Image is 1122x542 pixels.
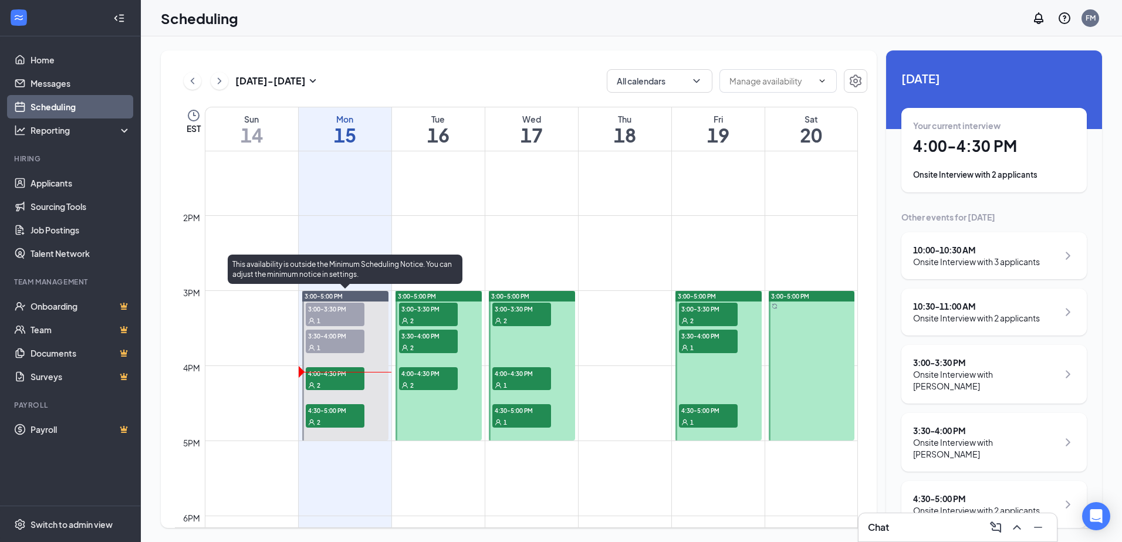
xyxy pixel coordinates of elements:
[913,244,1040,256] div: 10:00 - 10:30 AM
[679,303,738,314] span: 3:00-3:30 PM
[317,344,320,352] span: 1
[392,125,485,145] h1: 16
[913,312,1040,324] div: Onsite Interview with 2 applicants
[306,74,320,88] svg: SmallChevronDown
[14,154,129,164] div: Hiring
[901,211,1087,223] div: Other events for [DATE]
[392,113,485,125] div: Tue
[690,317,694,325] span: 2
[187,109,201,123] svg: Clock
[399,367,458,379] span: 4:00-4:30 PM
[31,341,131,365] a: DocumentsCrown
[31,218,131,242] a: Job Postings
[410,381,414,389] span: 2
[1086,13,1096,23] div: FM
[913,425,1058,436] div: 3:30 - 4:00 PM
[681,317,688,324] svg: User
[579,113,671,125] div: Thu
[849,74,863,88] svg: Settings
[678,292,716,300] span: 3:00-5:00 PM
[401,344,408,351] svg: User
[161,8,238,28] h1: Scheduling
[308,344,315,351] svg: User
[181,511,202,524] div: 6pm
[1061,305,1075,319] svg: ChevronRight
[205,107,298,151] a: September 14, 2025
[913,368,1058,392] div: Onsite Interview with [PERSON_NAME]
[691,75,702,87] svg: ChevronDown
[308,317,315,324] svg: User
[913,504,1040,516] div: Onsite Interview with 2 applicants
[31,171,131,195] a: Applicants
[1082,502,1110,530] div: Open Intercom Messenger
[690,344,694,352] span: 1
[772,303,778,309] svg: Sync
[410,344,414,352] span: 2
[765,107,858,151] a: September 20, 2025
[681,344,688,351] svg: User
[181,211,202,224] div: 2pm
[1061,497,1075,511] svg: ChevronRight
[31,365,131,388] a: SurveysCrown
[113,12,125,24] svg: Collapse
[401,382,408,389] svg: User
[317,381,320,389] span: 2
[492,367,551,379] span: 4:00-4:30 PM
[1029,518,1047,537] button: Minimize
[181,286,202,299] div: 3pm
[14,124,26,136] svg: Analysis
[31,318,131,341] a: TeamCrown
[228,255,462,284] div: This availability is outside the Minimum Scheduling Notice. You can adjust the minimum notice in ...
[986,518,1005,537] button: ComposeMessage
[31,294,131,318] a: OnboardingCrown
[317,317,320,325] span: 1
[31,48,131,72] a: Home
[681,419,688,426] svg: User
[308,382,315,389] svg: User
[492,404,551,416] span: 4:30-5:00 PM
[31,242,131,265] a: Talent Network
[306,330,364,341] span: 3:30-4:00 PM
[14,400,129,410] div: Payroll
[31,519,113,530] div: Switch to admin view
[817,76,827,86] svg: ChevronDown
[495,382,502,389] svg: User
[184,72,201,90] button: ChevronLeft
[398,292,436,300] span: 3:00-5:00 PM
[317,418,320,426] span: 2
[214,74,225,88] svg: ChevronRight
[503,317,507,325] span: 2
[14,277,129,287] div: Team Management
[299,113,391,125] div: Mon
[1061,249,1075,263] svg: ChevronRight
[14,519,26,530] svg: Settings
[399,330,458,341] span: 3:30-4:00 PM
[579,125,671,145] h1: 18
[913,256,1040,267] div: Onsite Interview with 3 applicants
[913,136,1075,156] h1: 4:00 - 4:30 PM
[235,74,306,87] h3: [DATE] - [DATE]
[205,125,298,145] h1: 14
[868,521,889,534] h3: Chat
[31,418,131,441] a: PayrollCrown
[672,125,765,145] h1: 19
[485,113,578,125] div: Wed
[1031,520,1045,534] svg: Minimize
[607,69,712,93] button: All calendarsChevronDown
[306,404,364,416] span: 4:30-5:00 PM
[913,120,1075,131] div: Your current interview
[306,303,364,314] span: 3:00-3:30 PM
[771,292,809,300] span: 3:00-5:00 PM
[844,69,867,93] a: Settings
[299,125,391,145] h1: 15
[491,292,529,300] span: 3:00-5:00 PM
[31,195,131,218] a: Sourcing Tools
[729,74,813,87] input: Manage availability
[765,125,858,145] h1: 20
[392,107,485,151] a: September 16, 2025
[913,300,1040,312] div: 10:30 - 11:00 AM
[299,107,391,151] a: September 15, 2025
[1032,11,1046,25] svg: Notifications
[187,74,198,88] svg: ChevronLeft
[672,107,765,151] a: September 19, 2025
